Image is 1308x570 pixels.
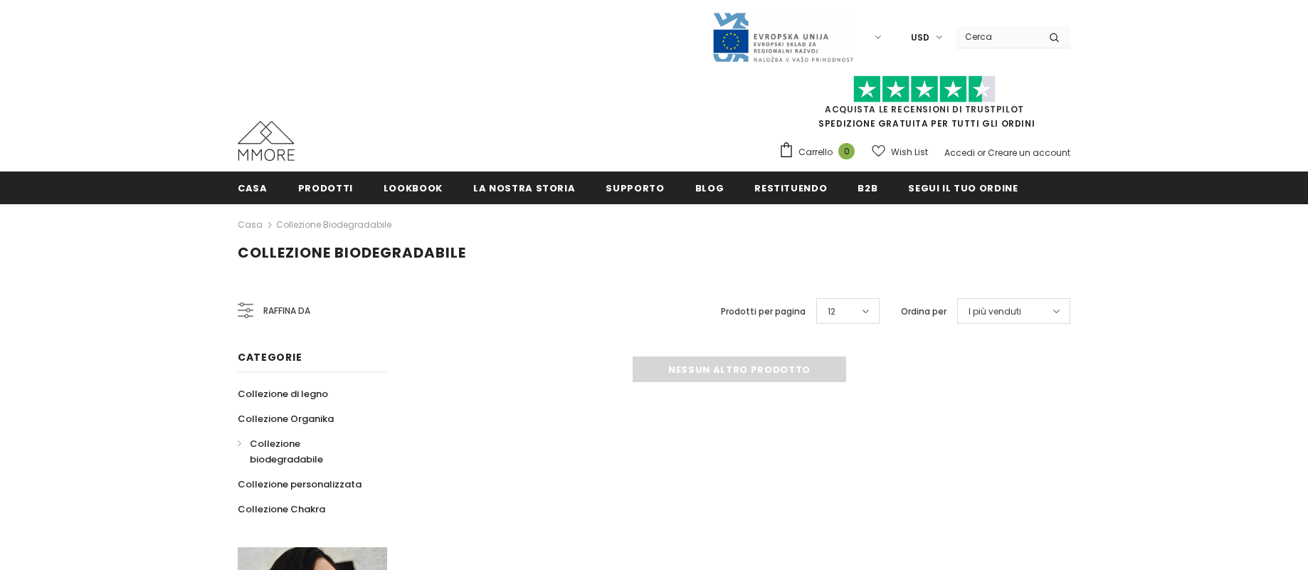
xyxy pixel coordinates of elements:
[944,147,975,159] a: Accedi
[606,181,664,195] span: supporto
[712,31,854,43] a: Javni Razpis
[238,472,362,497] a: Collezione personalizzata
[238,431,371,472] a: Collezione biodegradabile
[754,181,827,195] span: Restituendo
[238,243,466,263] span: Collezione biodegradabile
[828,305,835,319] span: 12
[298,181,353,195] span: Prodotti
[238,387,328,401] span: Collezione di legno
[238,497,325,522] a: Collezione Chakra
[695,181,724,195] span: Blog
[695,171,724,204] a: Blog
[473,171,575,204] a: La nostra storia
[298,171,353,204] a: Prodotti
[238,121,295,161] img: Casi MMORE
[908,171,1018,204] a: Segui il tuo ordine
[779,82,1070,130] span: SPEDIZIONE GRATUITA PER TUTTI GLI ORDINI
[384,181,443,195] span: Lookbook
[473,181,575,195] span: La nostra storia
[712,11,854,63] img: Javni Razpis
[238,181,268,195] span: Casa
[606,171,664,204] a: supporto
[908,181,1018,195] span: Segui il tuo ordine
[238,477,362,491] span: Collezione personalizzata
[956,26,1038,47] input: Search Site
[891,145,928,159] span: Wish List
[238,171,268,204] a: Casa
[798,145,833,159] span: Carrello
[779,142,862,163] a: Carrello 0
[238,412,334,426] span: Collezione Organika
[825,103,1024,115] a: Acquista le recensioni di TrustPilot
[858,181,877,195] span: B2B
[988,147,1070,159] a: Creare un account
[872,139,928,164] a: Wish List
[911,31,929,45] span: USD
[977,147,986,159] span: or
[754,171,827,204] a: Restituendo
[838,143,855,159] span: 0
[263,303,310,319] span: Raffina da
[969,305,1021,319] span: I più venduti
[721,305,806,319] label: Prodotti per pagina
[238,406,334,431] a: Collezione Organika
[276,218,391,231] a: Collezione biodegradabile
[238,350,302,364] span: Categorie
[853,75,996,103] img: Fidati di Pilot Stars
[384,171,443,204] a: Lookbook
[250,437,323,466] span: Collezione biodegradabile
[238,216,263,233] a: Casa
[901,305,946,319] label: Ordina per
[858,171,877,204] a: B2B
[238,502,325,516] span: Collezione Chakra
[238,381,328,406] a: Collezione di legno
